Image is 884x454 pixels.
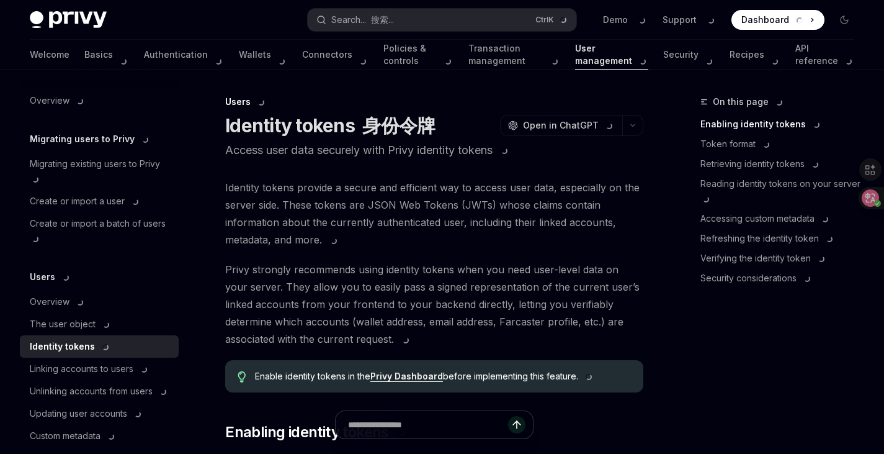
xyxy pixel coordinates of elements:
span: Ctrl K [535,15,569,25]
div: Overview [30,93,86,108]
button: Send message [508,416,525,434]
a: Security considerations [700,268,864,288]
a: Basics [84,40,129,70]
font: 身份令牌 [362,114,435,137]
a: Unlinking accounts from users [20,380,179,402]
svg: Tip [238,371,246,383]
a: Reading identity tokens on your server [700,174,864,209]
h5: Migrating users to Privy [30,132,151,147]
div: Updating user accounts [30,406,143,421]
a: Identity tokens [20,335,179,358]
p: Access user data securely with Privy identity tokens [225,142,643,159]
a: The user object [20,313,179,335]
a: Create or import a batch of users [20,212,179,250]
a: Retrieving identity tokens [700,154,864,174]
div: The user object [30,317,112,332]
a: Accessing custom metadata [700,209,864,229]
a: Enabling identity tokens [700,114,864,134]
a: Custom metadata [20,425,179,447]
div: Migrating existing users to Privy [30,157,171,186]
a: Connectors [302,40,368,70]
img: dark logo [30,11,107,29]
span: Enable identity tokens in the before implementing this feature. [255,370,632,383]
div: Unlinking accounts from users [30,384,169,399]
button: Open in ChatGPT [500,115,622,136]
a: Refreshing the identity token [700,229,864,248]
a: Wallets [239,40,287,70]
a: Verifying the identity token [700,248,864,268]
span: On this page [713,94,785,109]
a: Updating user accounts [20,402,179,425]
a: Dashboard [731,10,824,30]
span: Dashboard [741,14,805,26]
button: Toggle dark mode [834,10,854,30]
a: Linking accounts to users [20,358,179,380]
a: Overview [20,89,179,112]
h5: Users [30,270,71,284]
span: Open in ChatGPT [523,119,615,132]
a: Authentication [144,40,224,70]
button: Search... 搜索...CtrlK [308,9,576,31]
span: Identity tokens provide a secure and efficient way to access user data, especially on the server ... [225,179,643,248]
a: API reference [795,40,854,70]
div: Identity tokens [30,339,111,354]
a: Demo [603,14,648,26]
div: Create or import a batch of users [30,216,171,246]
a: Token format [700,134,864,154]
a: Recipes [730,40,780,70]
a: Overview [20,291,179,313]
div: Create or import a user [30,194,141,209]
a: Policies & controls [383,40,453,70]
a: Transaction management [468,40,560,70]
div: Overview [30,294,86,309]
a: Support [663,14,717,26]
a: Privy Dashboard [370,371,443,382]
h1: Identity tokens [225,114,435,137]
font: 搜索... [371,14,394,25]
a: Welcome [30,40,69,70]
a: User management [575,40,648,70]
span: Privy strongly recommends using identity tokens when you need user-level data on your server. The... [225,261,643,348]
div: Custom metadata [30,429,117,443]
div: Users [225,96,643,108]
a: Security [663,40,715,70]
div: Linking accounts to users [30,361,150,376]
a: Migrating existing users to Privy [20,153,179,190]
a: Create or import a user [20,190,179,212]
div: Search... [331,12,394,27]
